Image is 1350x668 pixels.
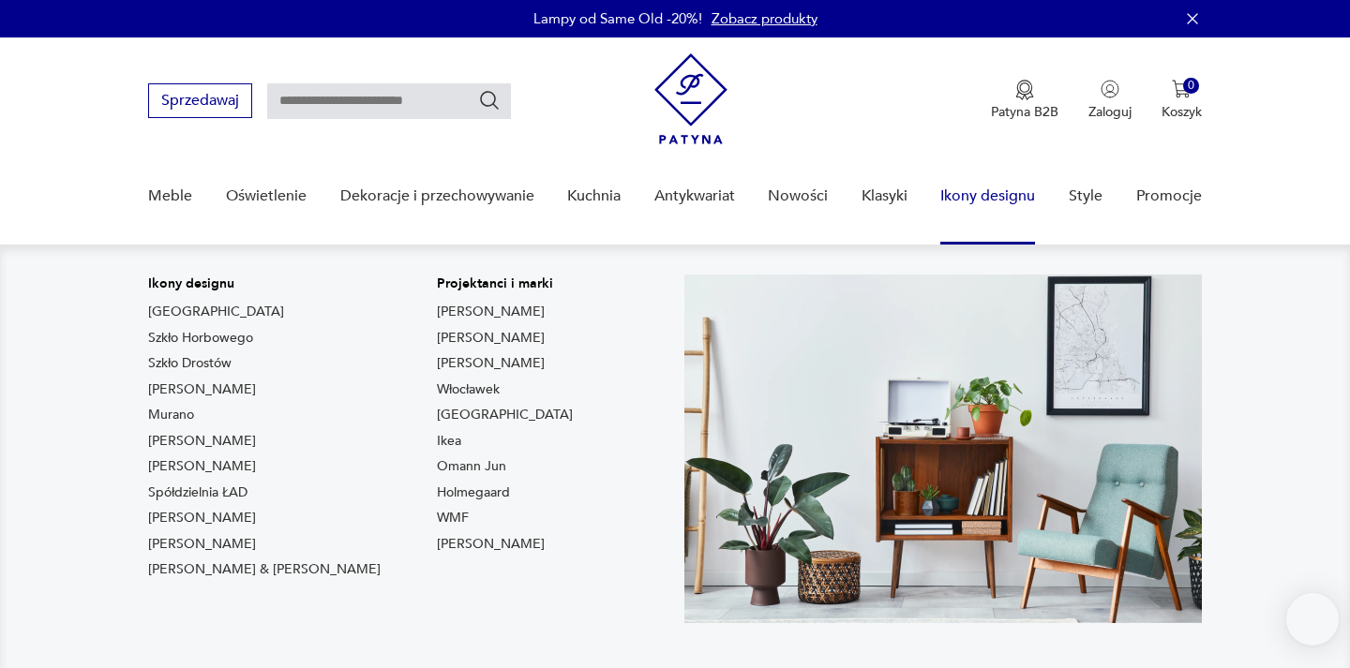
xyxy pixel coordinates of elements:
[684,275,1202,623] img: Meble
[1069,160,1102,232] a: Style
[148,275,381,293] p: Ikony designu
[437,457,506,476] a: Omann Jun
[533,9,702,28] p: Lampy od Same Old -20%!
[340,160,534,232] a: Dekoracje i przechowywanie
[991,80,1058,121] a: Ikona medaluPatyna B2B
[148,303,284,321] a: [GEOGRAPHIC_DATA]
[567,160,621,232] a: Kuchnia
[1162,80,1202,121] button: 0Koszyk
[148,160,192,232] a: Meble
[1101,80,1119,98] img: Ikonka użytkownika
[1172,80,1191,98] img: Ikona koszyka
[478,89,501,111] button: Szukaj
[148,329,253,348] a: Szkło Horbowego
[437,509,469,527] a: WMF
[1136,160,1202,232] a: Promocje
[148,509,256,527] a: [PERSON_NAME]
[437,303,545,321] a: [PERSON_NAME]
[1015,80,1034,100] img: Ikona medalu
[226,160,307,232] a: Oświetlenie
[148,432,256,451] a: [PERSON_NAME]
[1286,593,1339,646] iframe: Smartsupp widget button
[437,406,573,424] a: [GEOGRAPHIC_DATA]
[148,457,256,476] a: [PERSON_NAME]
[148,483,247,502] a: Spółdzielnia ŁAD
[991,80,1058,121] button: Patyna B2B
[148,83,252,118] button: Sprzedawaj
[437,380,500,399] a: Włocławek
[437,432,461,451] a: Ikea
[148,560,381,579] a: [PERSON_NAME] & [PERSON_NAME]
[437,535,545,554] a: [PERSON_NAME]
[437,275,573,293] p: Projektanci i marki
[654,53,727,144] img: Patyna - sklep z meblami i dekoracjami vintage
[148,406,194,424] a: Murano
[1088,80,1132,121] button: Zaloguj
[437,483,510,502] a: Holmegaard
[148,354,232,373] a: Szkło Drostów
[768,160,828,232] a: Nowości
[437,354,545,373] a: [PERSON_NAME]
[1183,78,1199,94] div: 0
[862,160,907,232] a: Klasyki
[654,160,735,232] a: Antykwariat
[437,329,545,348] a: [PERSON_NAME]
[1162,103,1202,121] p: Koszyk
[940,160,1035,232] a: Ikony designu
[148,380,256,399] a: [PERSON_NAME]
[148,96,252,109] a: Sprzedawaj
[991,103,1058,121] p: Patyna B2B
[148,535,256,554] a: [PERSON_NAME]
[712,9,817,28] a: Zobacz produkty
[1088,103,1132,121] p: Zaloguj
